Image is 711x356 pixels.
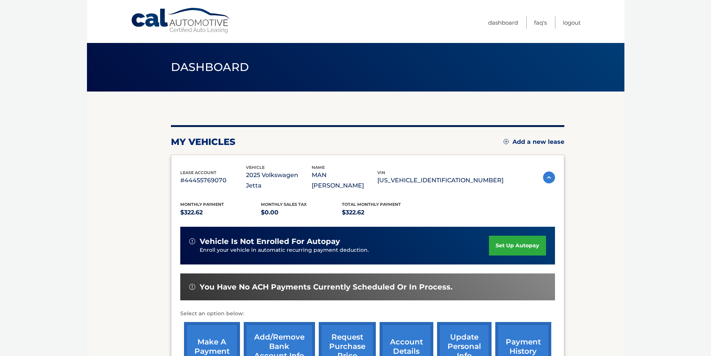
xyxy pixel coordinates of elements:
span: Total Monthly Payment [342,202,401,207]
a: Add a new lease [503,138,564,146]
p: $322.62 [180,207,261,218]
p: $0.00 [261,207,342,218]
span: Dashboard [171,60,249,74]
span: vin [377,170,385,175]
span: Monthly Payment [180,202,224,207]
p: Enroll your vehicle in automatic recurring payment deduction. [200,246,489,254]
a: Dashboard [488,16,518,29]
span: Monthly sales Tax [261,202,307,207]
p: 2025 Volkswagen Jetta [246,170,312,191]
a: FAQ's [534,16,547,29]
p: [US_VEHICLE_IDENTIFICATION_NUMBER] [377,175,503,186]
img: alert-white.svg [189,284,195,290]
a: set up autopay [489,236,546,256]
p: #44455769070 [180,175,246,186]
p: Select an option below: [180,309,555,318]
img: add.svg [503,139,509,144]
span: vehicle [246,165,265,170]
span: name [312,165,325,170]
img: accordion-active.svg [543,171,555,183]
p: $322.62 [342,207,423,218]
img: alert-white.svg [189,238,195,244]
span: vehicle is not enrolled for autopay [200,237,340,246]
p: MAN [PERSON_NAME] [312,170,377,191]
a: Logout [563,16,581,29]
h2: my vehicles [171,136,236,148]
span: You have no ACH payments currently scheduled or in process. [200,282,452,292]
a: Cal Automotive [131,7,231,34]
span: lease account [180,170,216,175]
